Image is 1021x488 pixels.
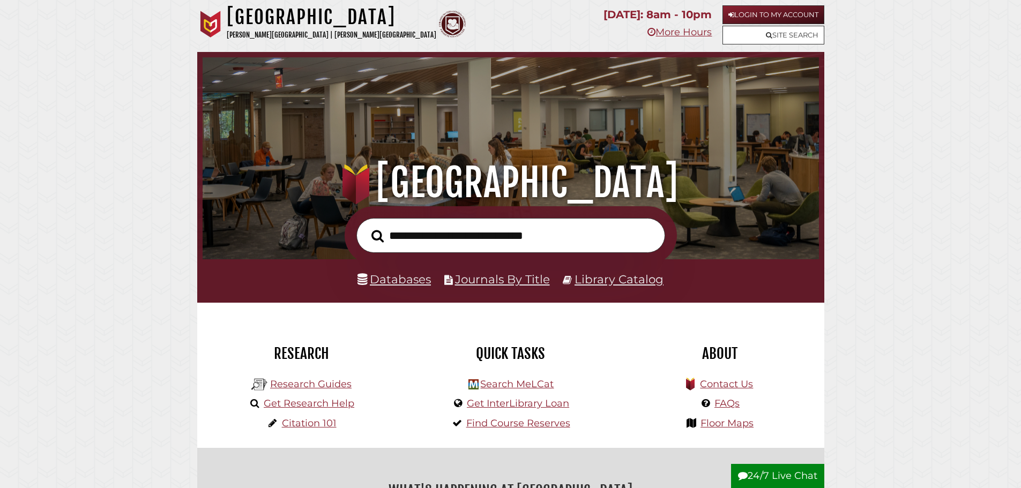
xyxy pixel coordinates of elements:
[575,272,664,286] a: Library Catalog
[270,378,352,390] a: Research Guides
[714,397,740,409] a: FAQs
[366,227,389,246] button: Search
[722,26,824,44] a: Site Search
[722,5,824,24] a: Login to My Account
[227,29,436,41] p: [PERSON_NAME][GEOGRAPHIC_DATA] | [PERSON_NAME][GEOGRAPHIC_DATA]
[414,344,607,363] h2: Quick Tasks
[468,379,479,389] img: Hekman Library Logo
[700,417,754,429] a: Floor Maps
[439,11,466,37] img: Calvin Theological Seminary
[623,344,816,363] h2: About
[282,417,337,429] a: Citation 101
[466,417,570,429] a: Find Course Reserves
[371,229,384,243] i: Search
[264,397,354,409] a: Get Research Help
[251,377,267,393] img: Hekman Library Logo
[647,26,712,38] a: More Hours
[205,344,398,363] h2: Research
[455,272,550,286] a: Journals By Title
[197,11,224,37] img: Calvin University
[603,5,712,24] p: [DATE]: 8am - 10pm
[357,272,431,286] a: Databases
[467,397,569,409] a: Get InterLibrary Loan
[480,378,554,390] a: Search MeLCat
[227,5,436,29] h1: [GEOGRAPHIC_DATA]
[218,159,803,206] h1: [GEOGRAPHIC_DATA]
[700,378,753,390] a: Contact Us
